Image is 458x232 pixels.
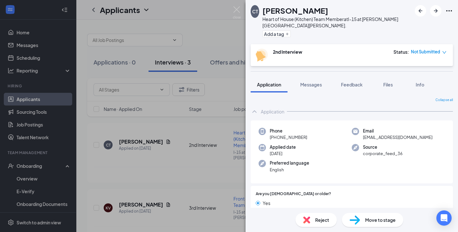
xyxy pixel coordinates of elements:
[270,150,296,157] span: [DATE]
[416,82,424,87] span: Info
[262,16,412,29] div: Heart of House (Kitchen) Team Member at I-15 at [PERSON_NAME][GEOGRAPHIC_DATA][PERSON_NAME].
[257,82,281,87] span: Application
[363,150,403,157] span: corporate_feed_36
[417,7,424,15] svg: ArrowLeftNew
[263,200,270,207] span: Yes
[270,160,309,166] span: Preferred language
[252,8,258,15] div: CT
[270,128,307,134] span: Phone
[435,98,453,103] span: Collapse all
[270,144,296,150] span: Applied date
[363,134,433,140] span: [EMAIL_ADDRESS][DOMAIN_NAME]
[285,32,289,36] svg: Plus
[393,49,409,55] div: Status :
[442,50,447,55] span: down
[315,216,329,223] span: Reject
[432,7,440,15] svg: ArrowRight
[436,210,452,226] div: Open Intercom Messenger
[270,167,309,173] span: English
[363,144,403,150] span: Source
[445,7,453,15] svg: Ellipses
[256,191,331,197] span: Are you [DEMOGRAPHIC_DATA] or older?
[365,216,396,223] span: Move to stage
[363,128,433,134] span: Email
[341,82,363,87] span: Feedback
[415,5,426,17] button: ArrowLeftNew
[261,108,284,115] div: Application
[251,108,258,115] svg: ChevronUp
[273,49,302,55] b: 2nd Interview
[262,31,291,37] button: PlusAdd a tag
[300,82,322,87] span: Messages
[383,82,393,87] span: Files
[430,5,441,17] button: ArrowRight
[262,5,328,16] h1: [PERSON_NAME]
[411,49,440,55] span: Not Submitted
[270,134,307,140] span: [PHONE_NUMBER]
